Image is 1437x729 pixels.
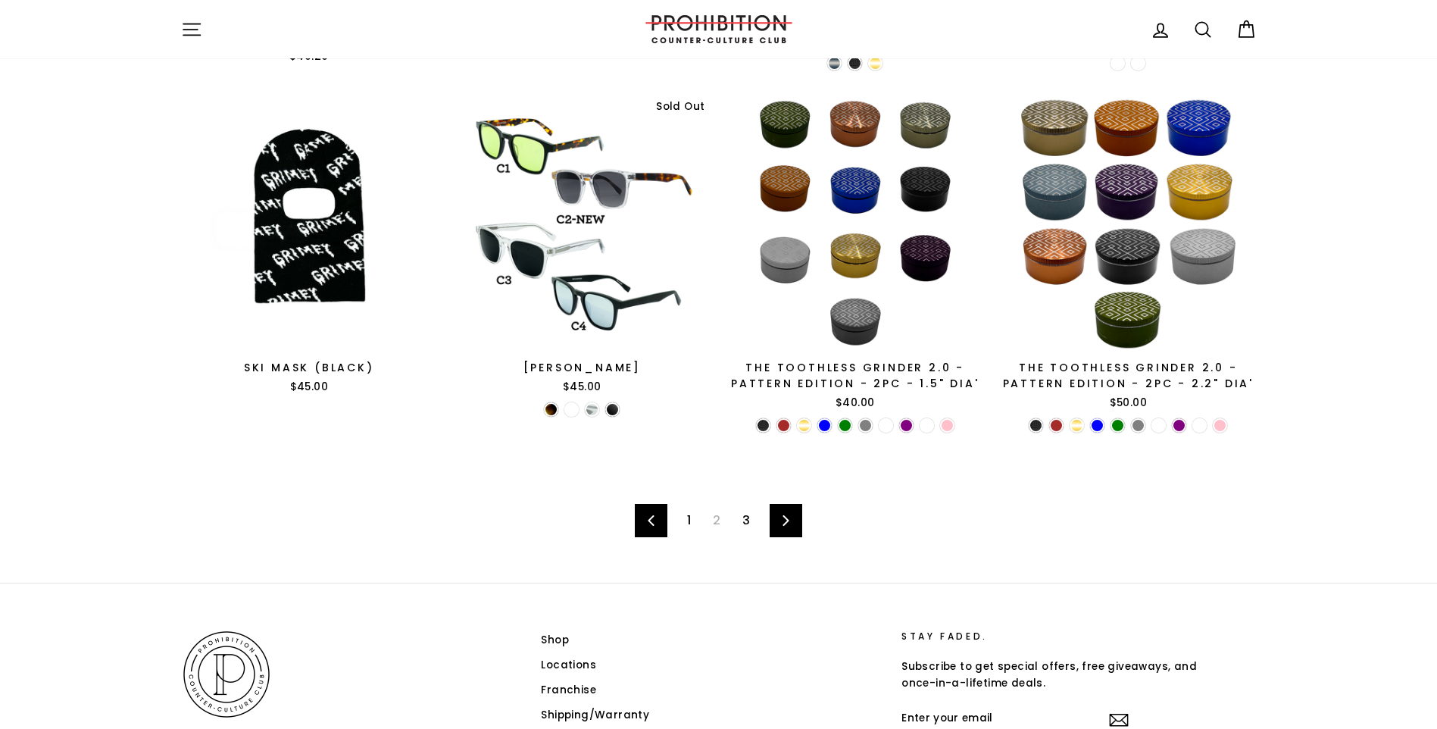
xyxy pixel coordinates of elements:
[704,508,729,533] span: 2
[727,96,984,416] a: The Toothless Grinder 2.0 - Pattern Edition - 2PC - 1.5" Dia'$40.00
[643,15,795,43] img: PROHIBITION COUNTER-CULTURE CLUB
[733,508,759,533] a: 3
[1000,396,1257,411] div: $50.00
[901,629,1200,643] p: STAY FADED.
[541,654,596,677] a: Locations
[454,380,711,395] div: $45.00
[181,360,438,376] div: Ski Mask (Black)
[454,96,711,400] a: [PERSON_NAME]$45.00
[541,629,569,652] a: Shop
[541,679,596,702] a: Franchise
[901,659,1200,692] p: Subscribe to get special offers, free giveaways, and once-in-a-lifetime deals.
[727,396,984,411] div: $40.00
[727,360,984,392] div: The Toothless Grinder 2.0 - Pattern Edition - 2PC - 1.5" Dia'
[181,629,272,720] img: PROHIBITION COUNTER-CULTURE CLUB
[181,96,438,400] a: Ski Mask (Black)$45.00
[1000,360,1257,392] div: The Toothless Grinder 2.0 - Pattern Edition - 2PC - 2.2" Dia'
[678,508,700,533] a: 1
[1000,96,1257,416] a: The Toothless Grinder 2.0 - Pattern Edition - 2PC - 2.2" Dia'$50.00
[181,380,438,395] div: $45.00
[649,96,710,117] div: Sold Out
[454,360,711,376] div: [PERSON_NAME]
[541,704,649,727] a: Shipping/Warranty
